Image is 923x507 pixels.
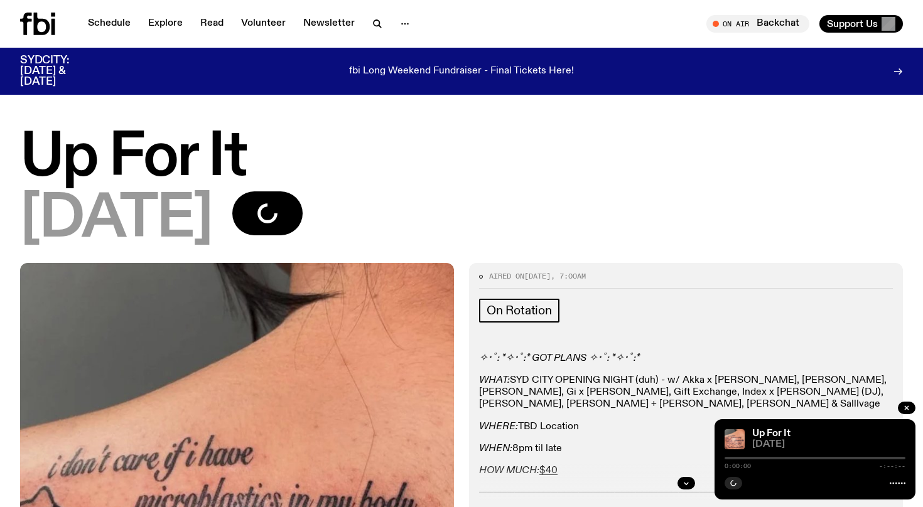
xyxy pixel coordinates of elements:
p: 8pm til late [479,443,893,455]
a: On Rotation [479,299,559,323]
span: [DATE] [524,271,551,281]
span: , 7:00am [551,271,586,281]
button: On AirBackchat [706,15,809,33]
h3: SYDCITY: [DATE] & [DATE] [20,55,100,87]
button: Support Us [819,15,903,33]
span: Support Us [827,18,878,29]
a: Schedule [80,15,138,33]
p: fbi Long Weekend Fundraiser - Final Tickets Here! [349,66,574,77]
h1: Up For It [20,130,903,186]
em: ✧･ﾟ: *✧･ﾟ:* GOT PLANS ✧･ﾟ: *✧･ﾟ:* [479,353,640,363]
span: [DATE] [20,191,212,248]
a: Up For It [752,429,791,439]
em: WHAT: [479,375,510,385]
a: Volunteer [234,15,293,33]
a: Read [193,15,231,33]
span: [DATE] [752,440,905,449]
span: 0:00:00 [725,463,751,469]
span: -:--:-- [879,463,905,469]
span: On Rotation [487,304,552,318]
span: Aired on [489,271,524,281]
a: Explore [141,15,190,33]
p: TBD Location [479,421,893,433]
em: WHERE: [479,422,518,432]
em: WHEN: [479,444,512,454]
a: Newsletter [296,15,362,33]
p: SYD CITY OPENING NIGHT (duh) - w/ Akka x [PERSON_NAME], [PERSON_NAME], [PERSON_NAME], Gi x [PERSO... [479,375,893,411]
